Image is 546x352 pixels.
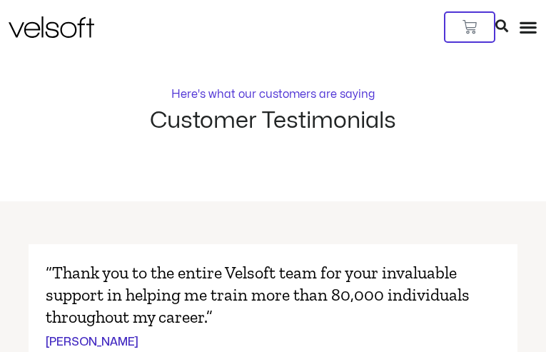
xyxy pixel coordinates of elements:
iframe: chat widget [365,321,539,352]
div: Menu Toggle [519,18,537,36]
h2: Customer Testimonials [150,109,396,133]
p: “Thank you to the entire Velsoft team for your invaluable support in helping me train more than 8... [46,261,500,328]
cite: [PERSON_NAME] [46,333,138,351]
img: Velsoft Training Materials [9,16,94,38]
p: Here's what our customers are saying [171,89,375,100]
